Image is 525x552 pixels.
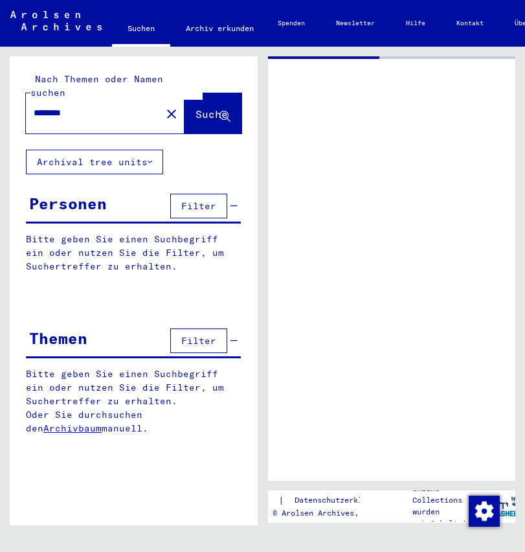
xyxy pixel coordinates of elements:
[170,194,227,218] button: Filter
[227,507,401,519] p: Copyright © Arolsen Archives, 2021
[181,335,216,347] span: Filter
[26,150,163,174] button: Archival tree units
[469,496,500,527] img: Zustimmung ändern
[30,73,163,98] mat-label: Nach Themen oder Namen suchen
[184,93,241,133] button: Suche
[26,233,241,273] p: Bitte geben Sie einen Suchbegriff ein oder nutzen Sie die Filter, um Suchertreffer zu erhalten.
[159,100,184,126] button: Clear
[468,495,499,526] div: Zustimmung ändern
[476,490,524,522] img: yv_logo.png
[390,8,441,39] a: Hilfe
[29,192,107,215] div: Personen
[112,13,170,47] a: Suchen
[227,494,401,507] div: |
[26,367,241,435] p: Bitte geben Sie einen Suchbegriff ein oder nutzen Sie die Filter, um Suchertreffer zu erhalten. O...
[441,8,499,39] a: Kontakt
[170,328,227,353] button: Filter
[29,327,87,350] div: Themen
[181,200,216,212] span: Filter
[170,13,269,44] a: Archiv erkunden
[195,108,228,121] span: Suche
[43,422,102,434] a: Archivbaum
[284,494,401,507] a: Datenschutzerklärung
[320,8,390,39] a: Newsletter
[262,8,320,39] a: Spenden
[164,106,179,122] mat-icon: close
[10,11,102,30] img: Arolsen_neg.svg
